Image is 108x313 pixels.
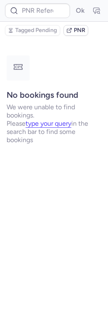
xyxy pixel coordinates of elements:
[63,25,88,36] button: PNR
[73,4,87,17] button: Ok
[5,25,60,36] button: Tagged Pending
[5,3,70,18] input: PNR Reference
[26,120,71,127] button: type your query
[7,103,101,120] p: We were unable to find bookings.
[74,27,85,34] span: PNR
[7,90,78,100] strong: No bookings found
[7,120,101,144] p: Please in the search bar to find some bookings
[15,27,57,34] span: Tagged Pending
